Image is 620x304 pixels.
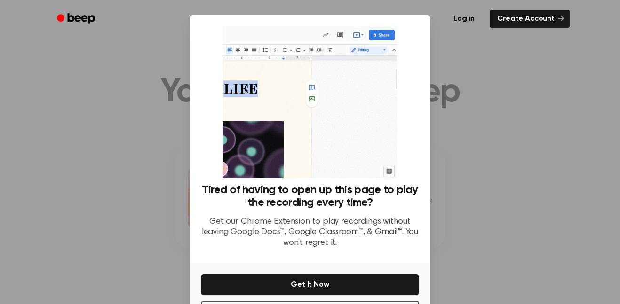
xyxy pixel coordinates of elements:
[444,8,484,30] a: Log in
[223,26,397,178] img: Beep extension in action
[201,184,419,209] h3: Tired of having to open up this page to play the recording every time?
[490,10,570,28] a: Create Account
[201,217,419,249] p: Get our Chrome Extension to play recordings without leaving Google Docs™, Google Classroom™, & Gm...
[201,274,419,295] button: Get It Now
[50,10,103,28] a: Beep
